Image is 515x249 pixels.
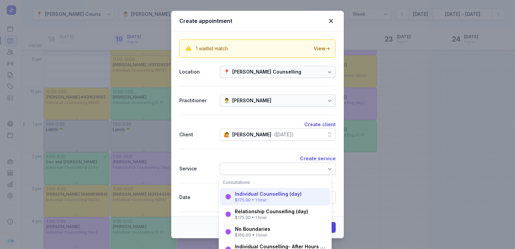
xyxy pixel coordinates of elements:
[235,232,270,238] div: $160.00 • 1 hour
[179,131,214,139] div: Client
[235,191,302,197] div: Individual Counselling (day)
[179,165,214,173] div: Service
[179,68,214,76] div: Location
[235,197,302,203] div: $175.00 • 1 hour
[224,68,230,76] div: 📍
[326,46,330,51] span: →
[223,180,328,185] div: Consultations
[179,96,214,105] div: Practitioner
[196,45,228,52] div: 1 waitlist match
[179,17,326,25] div: Create appointment
[300,155,336,163] button: Create service
[179,193,214,201] div: Date
[314,45,330,52] div: View
[304,120,336,129] button: Create client
[232,96,271,105] div: [PERSON_NAME]
[232,68,301,76] div: [PERSON_NAME] Counselling
[224,96,230,105] div: 👨‍⚕️
[235,208,308,215] div: Relationship Counselling (day)
[235,215,308,220] div: $175.00 • 1 hour
[235,226,270,232] div: No Boundaries
[224,131,230,139] div: 🙋️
